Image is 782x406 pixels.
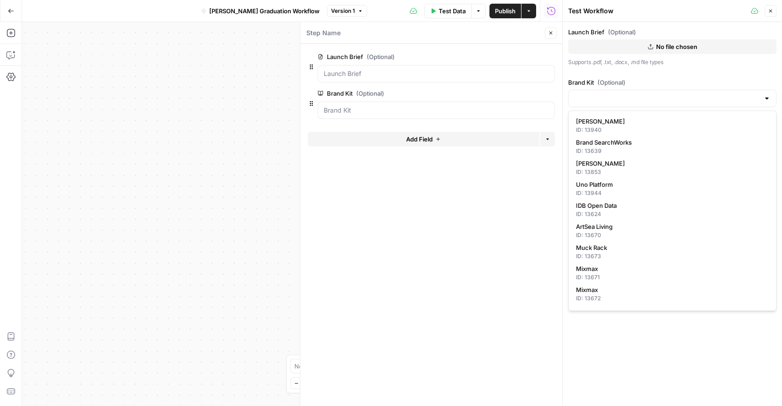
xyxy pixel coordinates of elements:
[318,89,503,98] label: Brand Kit
[367,52,395,61] span: (Optional)
[406,135,433,144] span: Add Field
[576,222,765,231] span: ArtSea Living
[576,126,769,134] div: ID: 13940
[576,306,765,315] span: Benchmark Email
[495,6,516,16] span: Publish
[576,294,769,303] div: ID: 13672
[576,117,765,126] span: [PERSON_NAME]
[576,252,769,260] div: ID: 13673
[597,78,625,87] span: (Optional)
[576,138,765,147] span: Brand SearchWorks
[327,5,367,17] button: Version 1
[576,159,765,168] span: [PERSON_NAME]
[576,264,765,273] span: Mixmax
[576,210,769,218] div: ID: 13624
[568,78,777,87] label: Brand Kit
[576,273,769,281] div: ID: 13671
[656,42,697,51] span: No file chosen
[324,69,549,78] input: Launch Brief
[576,201,765,210] span: IDB Open Data
[439,6,466,16] span: Test Data
[576,285,765,294] span: Mixmax
[568,58,777,67] p: Supports .pdf, .txt, .docx, .md file types
[356,89,384,98] span: (Optional)
[576,147,769,155] div: ID: 13639
[318,52,503,61] label: Launch Brief
[576,231,769,239] div: ID: 13670
[576,243,765,252] span: Muck Rack
[424,4,471,18] button: Test Data
[308,132,539,146] button: Add Field
[568,27,777,37] label: Launch Brief
[576,189,769,197] div: ID: 13944
[576,180,765,189] span: Uno Platform
[489,4,521,18] button: Publish
[195,4,325,18] button: [PERSON_NAME] Graduation Workflow
[568,39,777,54] button: No file chosen
[209,6,320,16] span: [PERSON_NAME] Graduation Workflow
[324,106,549,115] input: Brand Kit
[608,27,636,37] span: (Optional)
[331,7,355,15] span: Version 1
[576,168,769,176] div: ID: 13853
